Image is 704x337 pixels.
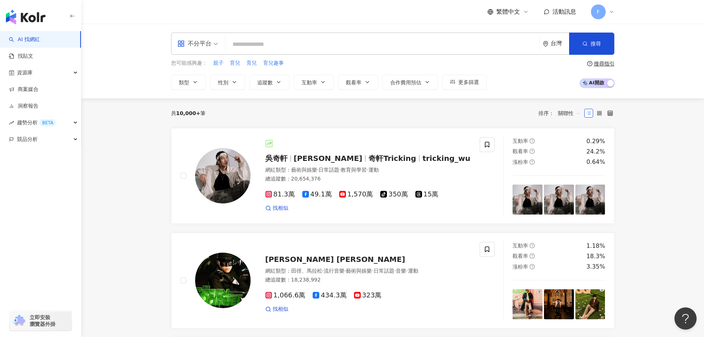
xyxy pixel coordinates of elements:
[394,268,396,274] span: ·
[544,289,574,319] img: post-image
[544,185,574,215] img: post-image
[265,255,405,264] span: [PERSON_NAME] [PERSON_NAME]
[265,166,471,174] div: 網紅類型 ：
[575,289,605,319] img: post-image
[302,191,332,198] span: 49.1萬
[346,268,372,274] span: 藝術與娛樂
[265,267,471,275] div: 網紅類型 ：
[552,8,576,15] span: 活動訊息
[538,107,584,119] div: 排序：
[213,59,224,67] button: 親子
[17,114,56,131] span: 趨勢分析
[367,167,368,173] span: ·
[265,291,306,299] span: 1,066.6萬
[9,86,38,93] a: 商案媒合
[586,263,605,271] div: 3.35%
[408,268,418,274] span: 運動
[17,64,33,81] span: 資源庫
[513,148,528,154] span: 觀看率
[374,268,394,274] span: 日常話題
[530,138,535,144] span: question-circle
[39,119,56,127] div: BETA
[9,53,33,60] a: 找貼文
[12,315,26,327] img: chrome extension
[302,80,317,85] span: 互動率
[313,291,347,299] span: 434.3萬
[396,268,406,274] span: 音樂
[291,268,322,274] span: 田徑、馬拉松
[9,36,40,43] a: searchAI 找網紅
[177,40,185,47] span: appstore
[171,60,207,67] span: 您可能感興趣：
[210,75,245,90] button: 性別
[230,60,240,67] span: 育兒
[319,167,339,173] span: 日常話題
[586,252,605,260] div: 18.3%
[586,242,605,250] div: 1.18%
[596,8,599,16] span: F
[380,191,408,198] span: 350萬
[229,59,241,67] button: 育兒
[513,185,543,215] img: post-image
[195,148,251,203] img: KOL Avatar
[368,167,379,173] span: 運動
[591,41,601,47] span: 搜尋
[513,243,528,249] span: 互動率
[586,148,605,156] div: 24.2%
[179,80,189,85] span: 類型
[249,75,289,90] button: 追蹤數
[9,102,38,110] a: 洞察報告
[324,268,344,274] span: 流行音樂
[458,79,479,85] span: 更多篩選
[338,75,378,90] button: 觀看率
[213,60,224,67] span: 親子
[10,311,72,331] a: chrome extension立即安裝 瀏覽器外掛
[339,167,341,173] span: ·
[171,75,206,90] button: 類型
[246,59,257,67] button: 育兒
[265,276,471,284] div: 總追蹤數 ： 18,238,992
[674,307,697,330] iframe: Help Scout Beacon - Open
[382,75,438,90] button: 合作費用預估
[406,268,408,274] span: ·
[273,306,288,313] span: 找相似
[257,80,273,85] span: 追蹤數
[341,167,367,173] span: 教育與學習
[291,167,317,173] span: 藝術與娛樂
[415,191,439,198] span: 15萬
[339,191,373,198] span: 1,570萬
[354,291,381,299] span: 323萬
[368,154,416,163] span: 奇軒Tricking
[442,75,487,90] button: 更多篩選
[513,159,528,165] span: 漲粉率
[530,159,535,165] span: question-circle
[171,128,615,224] a: KOL Avatar吳奇軒[PERSON_NAME]奇軒Trickingtricking_wu網紅類型：藝術與娛樂·日常話題·教育與學習·運動總追蹤數：20,654,37681.3萬49.1萬1...
[176,110,201,116] span: 10,000+
[218,80,228,85] span: 性別
[346,80,361,85] span: 觀看率
[586,137,605,145] div: 0.29%
[558,107,580,119] span: 關聯性
[344,268,346,274] span: ·
[265,306,288,313] a: 找相似
[530,243,535,248] span: question-circle
[265,205,288,212] a: 找相似
[551,40,569,47] div: 台灣
[513,264,528,270] span: 漲粉率
[171,110,206,116] div: 共 筆
[265,175,471,183] div: 總追蹤數 ： 20,654,376
[273,205,288,212] span: 找相似
[246,60,257,67] span: 育兒
[586,158,605,166] div: 0.64%
[513,253,528,259] span: 觀看率
[513,289,543,319] img: post-image
[390,80,421,85] span: 合作費用預估
[263,60,284,67] span: 育兒趣事
[317,167,319,173] span: ·
[265,154,288,163] span: 吳奇軒
[30,314,55,327] span: 立即安裝 瀏覽器外掛
[496,8,520,16] span: 繁體中文
[530,253,535,259] span: question-circle
[594,61,615,67] div: 搜尋指引
[543,41,548,47] span: environment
